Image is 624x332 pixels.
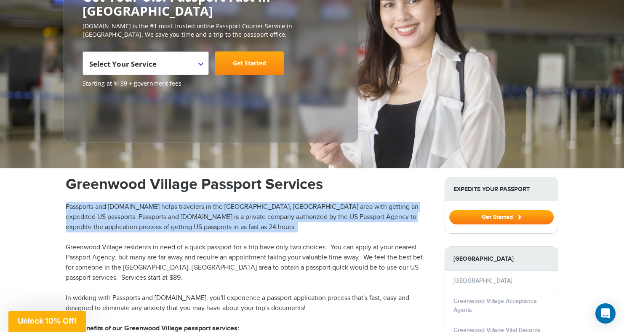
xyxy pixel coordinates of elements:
a: Get Started [449,213,554,220]
strong: [GEOGRAPHIC_DATA] [445,247,558,271]
a: Greenwood Village Acceptance Agents [453,297,537,313]
p: Greenwood Village residents in need of a quick passport for a trip have only two choices. You can... [66,243,432,283]
span: Select Your Service [83,51,209,75]
p: In working with Passports and [DOMAIN_NAME], you'll experience a passport application process tha... [66,293,432,313]
button: Get Started [449,210,554,224]
a: [GEOGRAPHIC_DATA] [453,277,512,284]
a: Get Started [215,51,284,75]
div: Unlock 10% Off! [8,311,86,332]
iframe: Customer reviews powered by Trustpilot [83,92,146,134]
strong: Expedite Your Passport [445,177,558,201]
p: Passports and [DOMAIN_NAME] helps travelers in the [GEOGRAPHIC_DATA], [GEOGRAPHIC_DATA] area with... [66,202,432,232]
div: Open Intercom Messenger [595,303,616,324]
span: Unlock 10% Off! [18,316,77,325]
p: [DOMAIN_NAME] is the #1 most trusted online Passport Courier Service in [GEOGRAPHIC_DATA]. We sav... [83,22,339,39]
span: Select Your Service [89,59,157,69]
strong: Greenwood Village Passport Services [66,175,323,194]
span: Select Your Service [89,55,200,78]
span: Starting at $199 + government fees [83,79,339,88]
